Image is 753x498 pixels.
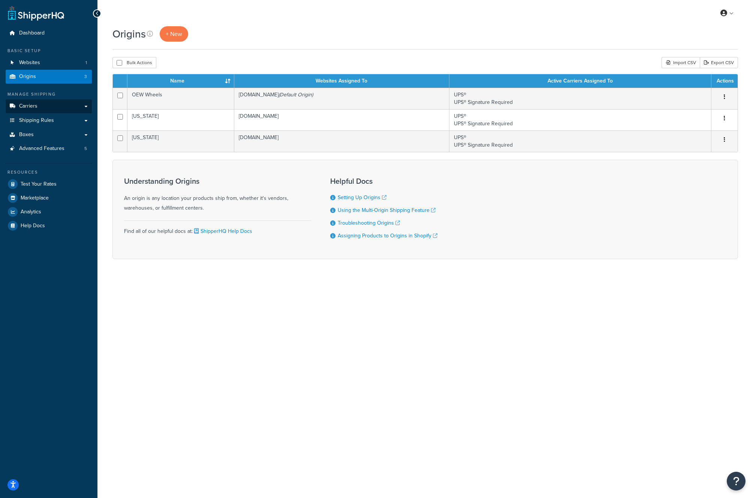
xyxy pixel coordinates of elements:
[6,142,92,156] li: Advanced Features
[6,128,92,142] a: Boxes
[6,219,92,232] a: Help Docs
[19,145,64,152] span: Advanced Features
[338,219,400,227] a: Troubleshooting Origins
[234,130,449,152] td: [DOMAIN_NAME]
[19,117,54,124] span: Shipping Rules
[6,70,92,84] a: Origins 3
[6,114,92,127] a: Shipping Rules
[6,56,92,70] a: Websites 1
[19,73,36,80] span: Origins
[21,209,41,215] span: Analytics
[338,193,386,201] a: Setting Up Origins
[193,227,252,235] a: ShipperHQ Help Docs
[21,195,49,201] span: Marketplace
[6,70,92,84] li: Origins
[166,30,182,38] span: + New
[112,27,146,41] h1: Origins
[127,130,234,152] td: [US_STATE]
[19,60,40,66] span: Websites
[21,181,57,187] span: Test Your Rates
[84,73,87,80] span: 3
[449,109,711,130] td: UPS® UPS® Signature Required
[6,91,92,97] div: Manage Shipping
[700,57,738,68] a: Export CSV
[338,206,436,214] a: Using the Multi-Origin Shipping Feature
[6,191,92,205] a: Marketplace
[6,205,92,219] a: Analytics
[19,132,34,138] span: Boxes
[19,30,45,36] span: Dashboard
[449,88,711,109] td: UPS® UPS® Signature Required
[6,26,92,40] a: Dashboard
[160,26,188,42] a: + New
[6,56,92,70] li: Websites
[124,220,311,236] div: Find all of our helpful docs at:
[6,142,92,156] a: Advanced Features 5
[278,91,313,99] i: (Default Origin)
[6,169,92,175] div: Resources
[449,74,711,88] th: Active Carriers Assigned To
[6,177,92,191] a: Test Your Rates
[124,177,311,213] div: An origin is any location your products ship from, whether it's vendors, warehouses, or fulfillme...
[21,223,45,229] span: Help Docs
[127,88,234,109] td: OEW Wheels
[6,99,92,113] a: Carriers
[234,109,449,130] td: [DOMAIN_NAME]
[330,177,437,185] h3: Helpful Docs
[662,57,700,68] div: Import CSV
[8,6,64,21] a: ShipperHQ Home
[6,48,92,54] div: Basic Setup
[84,145,87,152] span: 5
[727,472,746,490] button: Open Resource Center
[124,177,311,185] h3: Understanding Origins
[127,109,234,130] td: [US_STATE]
[234,74,449,88] th: Websites Assigned To
[338,232,437,240] a: Assigning Products to Origins in Shopify
[449,130,711,152] td: UPS® UPS® Signature Required
[112,57,156,68] button: Bulk Actions
[85,60,87,66] span: 1
[19,103,37,109] span: Carriers
[127,74,234,88] th: Name : activate to sort column ascending
[234,88,449,109] td: [DOMAIN_NAME]
[711,74,738,88] th: Actions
